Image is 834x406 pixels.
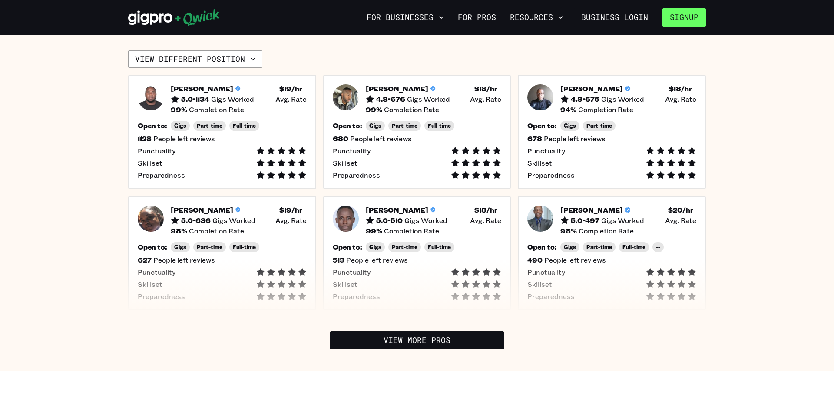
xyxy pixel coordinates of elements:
span: Avg. Rate [470,216,501,225]
span: Gigs Worked [601,216,644,225]
span: Preparedness [527,171,575,180]
button: Pro headshot[PERSON_NAME]5.0•497Gigs Worked$20/hr Avg. Rate98%Completion RateOpen to:GigsPart-tim... [518,196,706,310]
span: Preparedness [138,171,185,180]
button: Signup [662,8,706,27]
h5: $ 18 /hr [474,84,497,93]
span: Gigs [564,123,576,129]
span: Part-time [586,244,612,250]
span: People left reviews [544,134,606,143]
span: Part-time [197,123,222,129]
h5: 99 % [171,105,187,114]
span: Preparedness [333,171,380,180]
h5: 1128 [138,134,152,143]
span: Part-time [586,123,612,129]
span: Punctuality [333,268,371,276]
a: For Pros [454,10,500,25]
h5: Open to: [527,121,557,130]
button: Pro headshot[PERSON_NAME]5.0•1134Gigs Worked$19/hr Avg. Rate99%Completion RateOpen to:GigsPart-ti... [128,75,316,189]
span: Punctuality [138,268,175,276]
h5: 99 % [366,105,382,114]
h5: Open to: [138,121,167,130]
span: Completion Rate [384,105,439,114]
button: Pro headshot[PERSON_NAME]4.8•675Gigs Worked$18/hr Avg. Rate94%Completion RateOpen to:GigsPart-tim... [518,75,706,189]
span: Gigs Worked [211,95,254,103]
span: People left reviews [350,134,412,143]
button: Resources [506,10,567,25]
span: Completion Rate [579,226,634,235]
button: For Businesses [363,10,447,25]
span: Avg. Rate [275,216,307,225]
span: Gigs [174,244,186,250]
h5: 5.0 • 497 [571,216,599,225]
span: Avg. Rate [275,95,307,103]
h5: Open to: [333,121,362,130]
span: Full-time [428,123,451,129]
span: Full-time [428,244,451,250]
span: Completion Rate [384,226,439,235]
span: Completion Rate [578,105,633,114]
h5: 513 [333,256,344,264]
span: Completion Rate [189,105,244,114]
span: Gigs Worked [407,95,450,103]
h5: Open to: [138,243,167,251]
h5: $ 19 /hr [279,84,302,93]
h5: [PERSON_NAME] [171,206,233,214]
span: Part-time [392,123,417,129]
span: Part-time [392,244,417,250]
img: Pro headshot [138,84,164,110]
span: Punctuality [138,146,175,155]
h5: 98 % [560,226,577,235]
span: Full-time [233,123,256,129]
span: Punctuality [527,268,565,276]
h5: Open to: [527,243,557,251]
span: Gigs [369,123,381,129]
img: Pro headshot [527,84,553,110]
span: Part-time [197,244,222,250]
button: Pro headshot[PERSON_NAME]4.8•676Gigs Worked$18/hr Avg. Rate99%Completion RateOpen to:GigsPart-tim... [323,75,511,189]
span: Skillset [333,159,357,167]
img: Pro headshot [333,84,359,110]
span: Gigs Worked [601,95,644,103]
span: Punctuality [333,146,371,155]
img: Pro headshot [333,206,359,232]
span: Full-time [622,244,645,250]
span: Skillset [138,159,162,167]
span: People left reviews [153,256,215,264]
span: Gigs [174,123,186,129]
span: Completion Rate [189,226,244,235]
span: Avg. Rate [665,216,696,225]
h5: 4.8 • 676 [376,95,405,103]
span: Gigs Worked [404,216,447,225]
span: Preparedness [527,292,575,301]
span: Skillset [527,280,552,289]
span: Preparedness [138,292,185,301]
h5: [PERSON_NAME] [560,206,623,214]
button: Pro headshot[PERSON_NAME]5.0•636Gigs Worked$19/hr Avg. Rate98%Completion RateOpen to:GigsPart-tim... [128,196,316,310]
h5: 5.0 • 636 [181,216,211,225]
h5: 490 [527,256,543,264]
h5: $ 19 /hr [279,206,302,214]
span: People left reviews [544,256,606,264]
span: Skillset [138,280,162,289]
img: Pro headshot [527,206,553,232]
h5: 680 [333,134,348,143]
h5: Open to: [333,243,362,251]
a: View More Pros [330,331,504,349]
span: Avg. Rate [665,95,696,103]
img: Pro headshot [138,206,164,232]
span: Avg. Rate [470,95,501,103]
a: Business Login [574,8,655,27]
button: Pro headshot[PERSON_NAME]5.0•510Gigs Worked$18/hr Avg. Rate99%Completion RateOpen to:GigsPart-tim... [323,196,511,310]
span: Gigs [564,244,576,250]
span: Preparedness [333,292,380,301]
span: Gigs Worked [212,216,255,225]
h5: 98 % [171,226,187,235]
h5: 4.8 • 675 [571,95,599,103]
h5: 678 [527,134,542,143]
